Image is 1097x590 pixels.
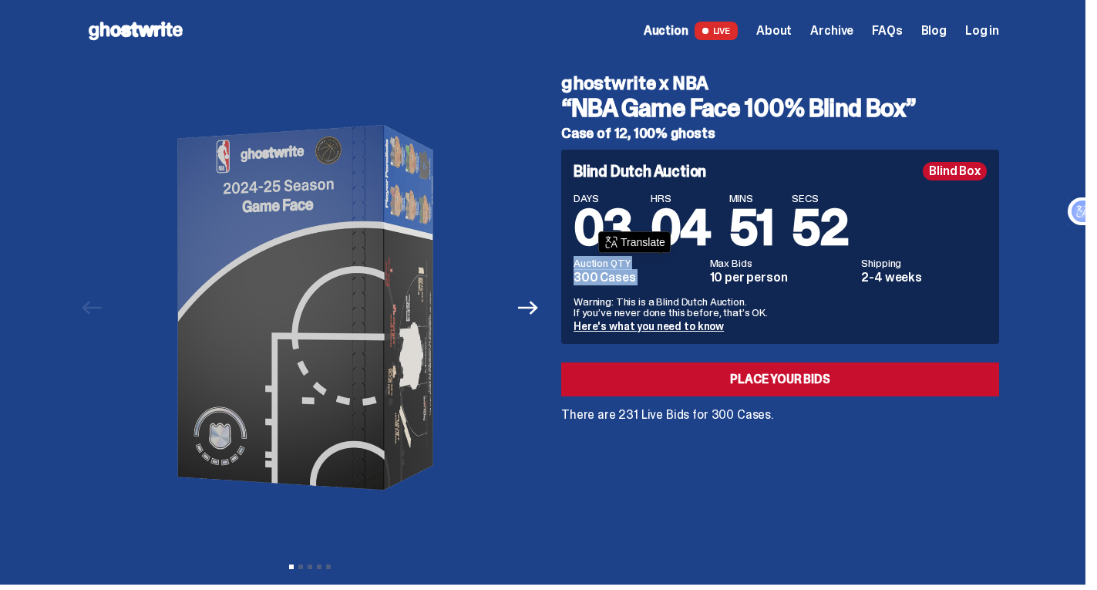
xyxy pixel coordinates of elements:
[861,258,987,268] dt: Shipping
[792,196,848,260] span: 52
[289,565,294,569] button: View slide 1
[561,96,999,120] h3: “NBA Game Face 100% Blind Box”
[965,25,999,37] a: Log in
[861,271,987,284] dd: 2-4 weeks
[921,25,947,37] a: Blog
[651,196,711,260] span: 04
[561,362,999,396] a: Place your Bids
[729,193,774,204] span: MINS
[651,193,711,204] span: HRS
[756,25,792,37] a: About
[317,565,321,569] button: View slide 4
[574,164,706,179] h4: Blind Dutch Auction
[923,162,987,180] div: Blind Box
[695,22,739,40] span: LIVE
[792,193,848,204] span: SECS
[561,409,999,421] p: There are 231 Live Bids for 300 Cases.
[710,258,853,268] dt: Max Bids
[298,565,303,569] button: View slide 2
[326,565,331,569] button: View slide 5
[810,25,853,37] a: Archive
[710,271,853,284] dd: 10 per person
[574,196,632,260] span: 03
[574,319,724,333] a: Here's what you need to know
[729,196,774,260] span: 51
[574,258,701,268] dt: Auction QTY
[644,25,688,37] span: Auction
[511,291,545,325] button: Next
[574,271,701,284] dd: 300 Cases
[574,296,987,318] p: Warning: This is a Blind Dutch Auction. If you’ve never done this before, that’s OK.
[574,193,632,204] span: DAYS
[561,126,999,140] h5: Case of 12, 100% ghosts
[308,565,312,569] button: View slide 3
[113,62,506,554] img: NBA-Hero-1.png
[644,22,738,40] a: Auction LIVE
[872,25,902,37] a: FAQs
[561,74,999,93] h4: ghostwrite x NBA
